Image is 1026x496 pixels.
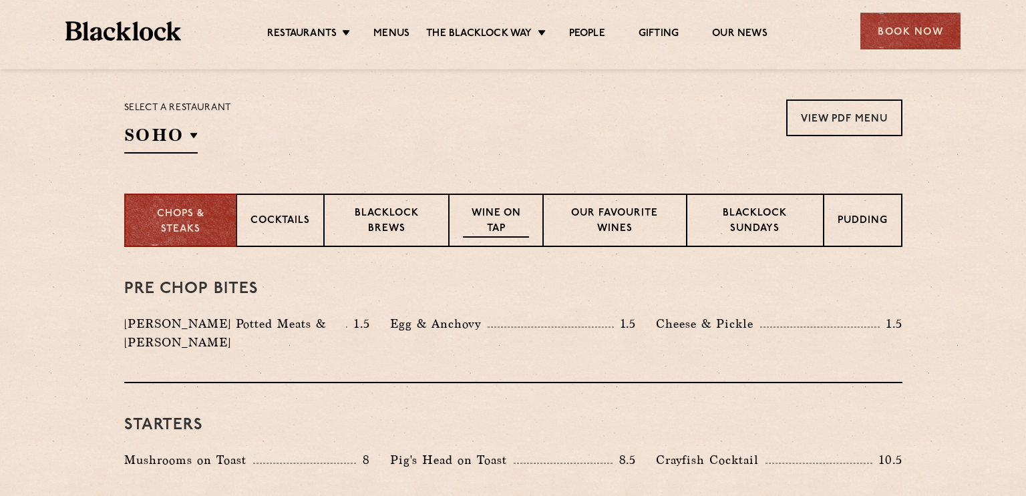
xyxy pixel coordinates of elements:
[639,27,679,42] a: Gifting
[124,451,253,469] p: Mushrooms on Toast
[880,315,902,332] p: 1.5
[613,451,637,469] p: 8.5
[426,27,532,42] a: The Blacklock Way
[347,315,370,332] p: 1.5
[786,99,902,136] a: View PDF Menu
[569,27,605,42] a: People
[356,451,370,469] p: 8
[124,314,347,352] p: [PERSON_NAME] Potted Meats & [PERSON_NAME]
[656,314,760,333] p: Cheese & Pickle
[124,99,232,117] p: Select a restaurant
[139,207,222,237] p: Chops & Steaks
[124,280,902,298] h3: Pre Chop Bites
[338,206,436,238] p: Blacklock Brews
[463,206,528,238] p: Wine on Tap
[712,27,767,42] a: Our News
[124,123,198,154] h2: SOHO
[250,214,310,230] p: Cocktails
[872,451,902,469] p: 10.5
[860,13,961,49] div: Book Now
[65,21,181,41] img: BL_Textured_Logo-footer-cropped.svg
[390,314,488,333] p: Egg & Anchovy
[614,315,637,332] p: 1.5
[656,451,765,469] p: Crayfish Cocktail
[701,206,809,238] p: Blacklock Sundays
[838,214,888,230] p: Pudding
[390,451,514,469] p: Pig's Head on Toast
[267,27,337,42] a: Restaurants
[124,417,902,434] h3: Starters
[373,27,409,42] a: Menus
[557,206,673,238] p: Our favourite wines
